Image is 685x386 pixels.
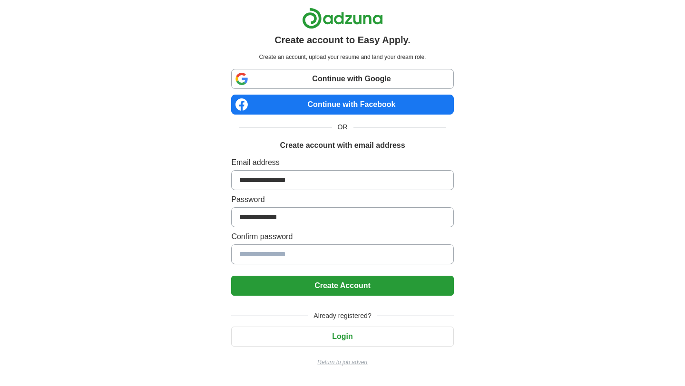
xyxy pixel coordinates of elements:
[231,95,453,115] a: Continue with Facebook
[231,358,453,367] a: Return to job advert
[302,8,383,29] img: Adzuna logo
[231,276,453,296] button: Create Account
[233,53,451,61] p: Create an account, upload your resume and land your dream role.
[231,69,453,89] a: Continue with Google
[231,157,453,168] label: Email address
[280,140,405,151] h1: Create account with email address
[231,194,453,205] label: Password
[231,327,453,347] button: Login
[231,231,453,242] label: Confirm password
[332,122,353,132] span: OR
[231,332,453,340] a: Login
[308,311,377,321] span: Already registered?
[274,33,411,47] h1: Create account to Easy Apply.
